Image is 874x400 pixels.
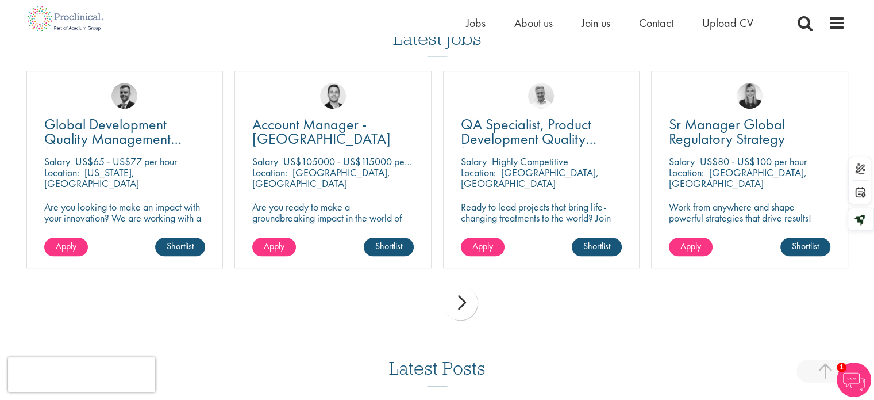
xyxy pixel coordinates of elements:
[461,166,599,190] p: [GEOGRAPHIC_DATA], [GEOGRAPHIC_DATA]
[44,166,139,190] p: [US_STATE], [GEOGRAPHIC_DATA]
[111,83,137,109] img: Alex Bill
[8,357,155,392] iframe: reCAPTCHA
[639,16,673,31] a: Contact
[780,238,830,256] a: Shortlist
[75,155,177,168] p: US$65 - US$77 per hour
[252,117,414,146] a: Account Manager - [GEOGRAPHIC_DATA]
[461,201,622,256] p: Ready to lead projects that bring life-changing treatments to the world? Join our client at the f...
[252,201,414,256] p: Are you ready to make a groundbreaking impact in the world of biotechnology? Join a growing compa...
[669,238,713,256] a: Apply
[44,115,182,163] span: Global Development Quality Management (GCP)
[582,16,610,31] a: Join us
[737,83,763,109] img: Janelle Jones
[492,155,568,168] p: Highly Competitive
[252,155,278,168] span: Salary
[702,16,753,31] a: Upload CV
[461,166,496,179] span: Location:
[837,363,846,372] span: 1
[528,83,554,109] img: Joshua Bye
[283,155,436,168] p: US$105000 - US$115000 per annum
[264,240,284,252] span: Apply
[466,16,486,31] a: Jobs
[44,238,88,256] a: Apply
[669,201,830,256] p: Work from anywhere and shape powerful strategies that drive results! Enjoy the freedom of remote ...
[461,238,505,256] a: Apply
[56,240,76,252] span: Apply
[669,166,807,190] p: [GEOGRAPHIC_DATA], [GEOGRAPHIC_DATA]
[364,238,414,256] a: Shortlist
[514,16,553,31] a: About us
[461,117,622,146] a: QA Specialist, Product Development Quality (PDQ)
[320,83,346,109] img: Parker Jensen
[669,166,704,179] span: Location:
[472,240,493,252] span: Apply
[669,115,785,148] span: Sr Manager Global Regulatory Strategy
[461,155,487,168] span: Salary
[461,115,596,163] span: QA Specialist, Product Development Quality (PDQ)
[443,285,478,320] div: next
[44,117,206,146] a: Global Development Quality Management (GCP)
[669,155,695,168] span: Salary
[669,117,830,146] a: Sr Manager Global Regulatory Strategy
[680,240,701,252] span: Apply
[252,166,287,179] span: Location:
[252,238,296,256] a: Apply
[389,359,486,386] h3: Latest Posts
[44,166,79,179] span: Location:
[837,363,871,397] img: Chatbot
[252,115,391,148] span: Account Manager - [GEOGRAPHIC_DATA]
[700,155,807,168] p: US$80 - US$100 per hour
[252,166,390,190] p: [GEOGRAPHIC_DATA], [GEOGRAPHIC_DATA]
[44,155,70,168] span: Salary
[155,238,205,256] a: Shortlist
[44,201,206,256] p: Are you looking to make an impact with your innovation? We are working with a well-established ph...
[572,238,622,256] a: Shortlist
